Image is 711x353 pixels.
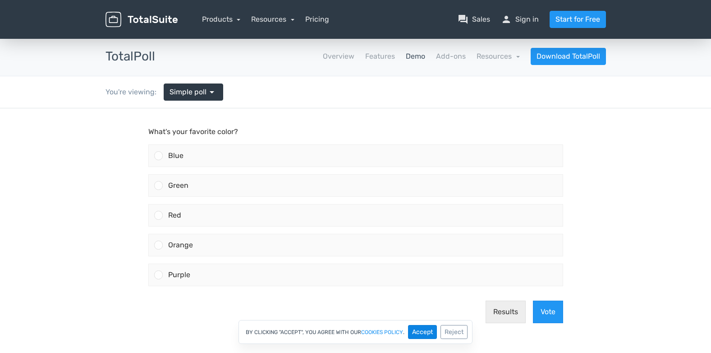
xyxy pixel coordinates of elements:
[239,320,472,344] div: By clicking "Accept", you agree with our .
[202,15,241,23] a: Products
[458,14,490,25] a: question_answerSales
[251,15,294,23] a: Resources
[440,325,468,339] button: Reject
[477,52,520,60] a: Resources
[168,162,190,171] span: Purple
[458,14,468,25] span: question_answer
[408,325,437,339] button: Accept
[436,51,466,62] a: Add-ons
[550,11,606,28] a: Start for Free
[323,51,354,62] a: Overview
[170,87,206,98] span: Simple poll
[106,50,155,64] h3: TotalPoll
[168,43,183,51] span: Blue
[106,87,164,98] div: You're viewing:
[486,192,526,215] button: Results
[164,84,223,101] a: Simple poll arrow_drop_down
[168,73,188,81] span: Green
[365,51,395,62] a: Features
[168,102,181,111] span: Red
[106,12,178,28] img: TotalSuite for WordPress
[305,14,329,25] a: Pricing
[501,14,512,25] span: person
[406,51,425,62] a: Demo
[168,132,193,141] span: Orange
[533,192,563,215] button: Vote
[206,87,217,98] span: arrow_drop_down
[148,18,563,29] p: What's your favorite color?
[501,14,539,25] a: personSign in
[361,330,403,335] a: cookies policy
[531,48,606,65] a: Download TotalPoll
